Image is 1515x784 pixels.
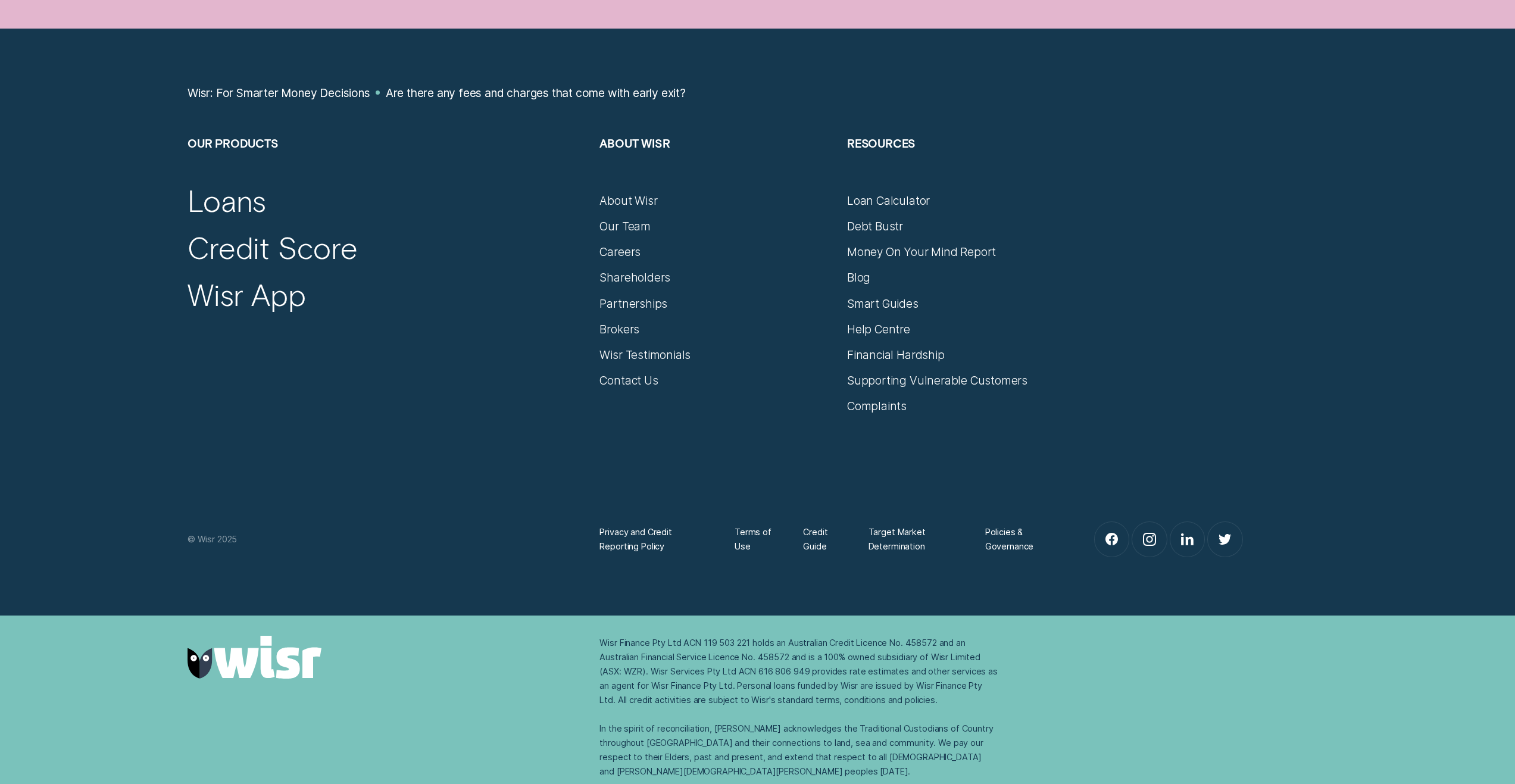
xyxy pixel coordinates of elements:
[599,270,670,285] a: Shareholders
[847,245,996,259] a: Money On Your Mind Report
[1170,522,1205,557] a: LinkedIn
[869,525,960,554] a: Target Market Determination
[803,525,842,554] a: Credit Guide
[847,373,1027,388] a: Supporting Vulnerable Customers
[847,193,930,208] a: Loan Calculator
[599,136,833,193] h2: About Wisr
[847,348,945,362] a: Financial Hardship
[847,322,910,336] a: Help Centre
[847,136,1080,193] h2: Resources
[847,219,903,233] a: Debt Bustr
[1132,522,1167,557] a: Instagram
[599,219,650,233] a: Our Team
[1095,522,1129,557] a: Facebook
[847,296,919,311] a: Smart Guides
[599,193,657,208] a: About Wisr
[386,86,686,100] a: Are there any fees and charges that come with early exit?
[180,532,593,546] div: © Wisr 2025
[188,276,306,313] a: Wisr App
[599,525,708,554] a: Privacy and Credit Reporting Policy
[599,348,691,362] a: Wisr Testimonials
[188,86,370,100] a: Wisr: For Smarter Money Decisions
[985,525,1055,554] a: Policies & Governance
[599,296,667,311] a: Partnerships
[847,399,907,413] a: Complaints
[188,636,322,679] img: Wisr
[188,229,358,266] a: Credit Score
[188,136,586,193] h2: Our Products
[599,322,639,336] a: Brokers
[599,636,998,779] div: Wisr Finance Pty Ltd ACN 119 503 221 holds an Australian Credit Licence No. 458572 and an Austral...
[847,270,870,285] a: Blog
[1208,522,1242,557] a: Twitter
[735,525,777,554] a: Terms of Use
[599,373,658,388] a: Contact Us
[188,182,266,218] a: Loans
[599,245,641,259] a: Careers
